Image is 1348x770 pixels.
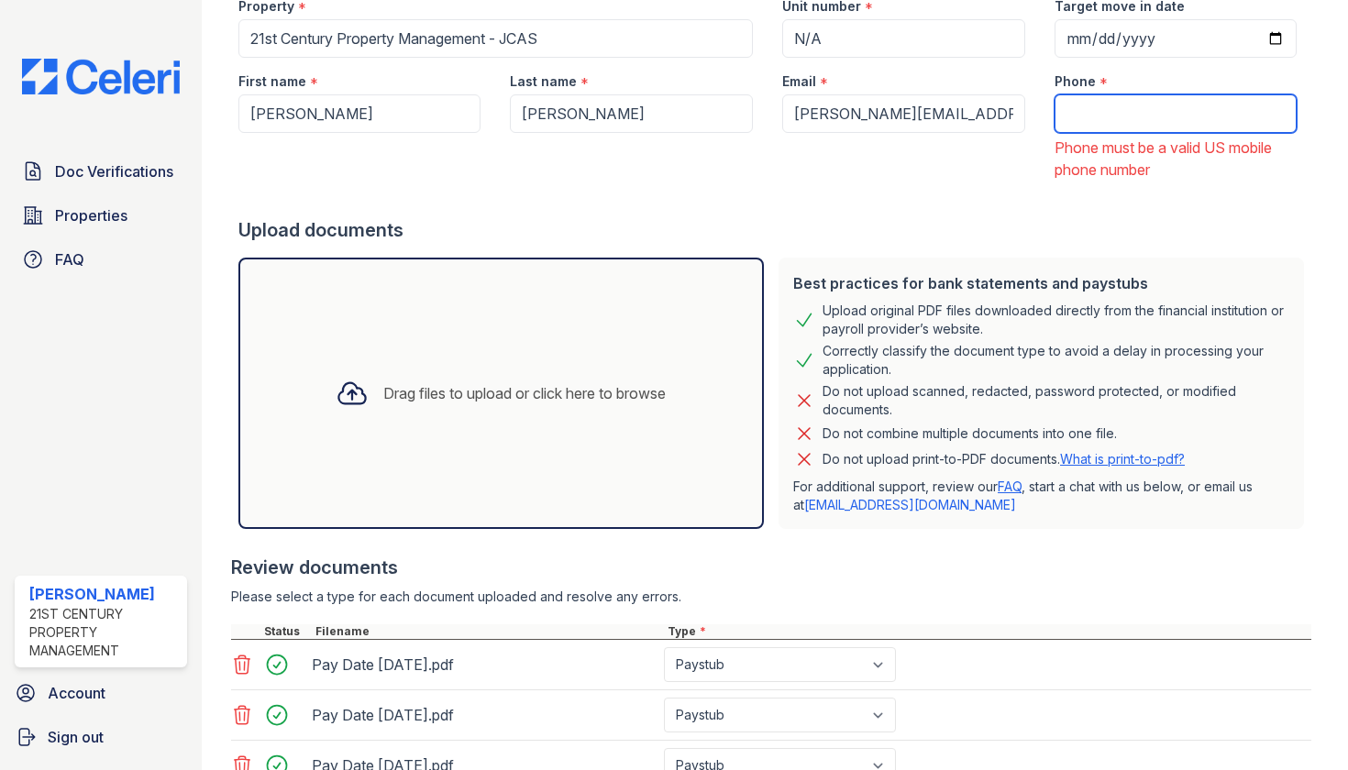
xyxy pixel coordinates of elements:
a: [EMAIL_ADDRESS][DOMAIN_NAME] [804,497,1016,512]
div: Drag files to upload or click here to browse [383,382,666,404]
div: [PERSON_NAME] [29,583,180,605]
a: Properties [15,197,187,234]
div: Status [260,624,312,639]
label: Last name [510,72,577,91]
div: Correctly classify the document type to avoid a delay in processing your application. [823,342,1289,379]
div: Pay Date [DATE].pdf [312,700,657,730]
a: Doc Verifications [15,153,187,190]
div: Best practices for bank statements and paystubs [793,272,1289,294]
div: Please select a type for each document uploaded and resolve any errors. [231,588,1311,606]
p: For additional support, review our , start a chat with us below, or email us at [793,478,1289,514]
label: Phone [1055,72,1096,91]
div: Pay Date [DATE].pdf [312,650,657,679]
span: Sign out [48,726,104,748]
span: FAQ [55,248,84,270]
a: FAQ [15,241,187,278]
div: Phone must be a valid US mobile phone number [1055,137,1298,181]
a: What is print-to-pdf? [1060,451,1185,467]
a: FAQ [998,478,1022,494]
span: Doc Verifications [55,160,173,182]
div: Do not combine multiple documents into one file. [823,423,1117,445]
img: CE_Logo_Blue-a8612792a0a2168367f1c8372b55b34899dd931a85d93a1a3d3e32e68fde9ad4.png [7,59,194,94]
p: Do not upload print-to-PDF documents. [823,450,1185,468]
span: Properties [55,204,127,226]
span: Account [48,682,105,704]
a: Sign out [7,719,194,755]
div: 21st Century Property Management [29,605,180,660]
div: Filename [312,624,664,639]
div: Type [664,624,1311,639]
div: Do not upload scanned, redacted, password protected, or modified documents. [823,382,1289,419]
div: Upload documents [238,217,1311,243]
a: Account [7,675,194,711]
div: Review documents [231,555,1311,580]
div: Upload original PDF files downloaded directly from the financial institution or payroll provider’... [823,302,1289,338]
label: Email [782,72,816,91]
label: First name [238,72,306,91]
